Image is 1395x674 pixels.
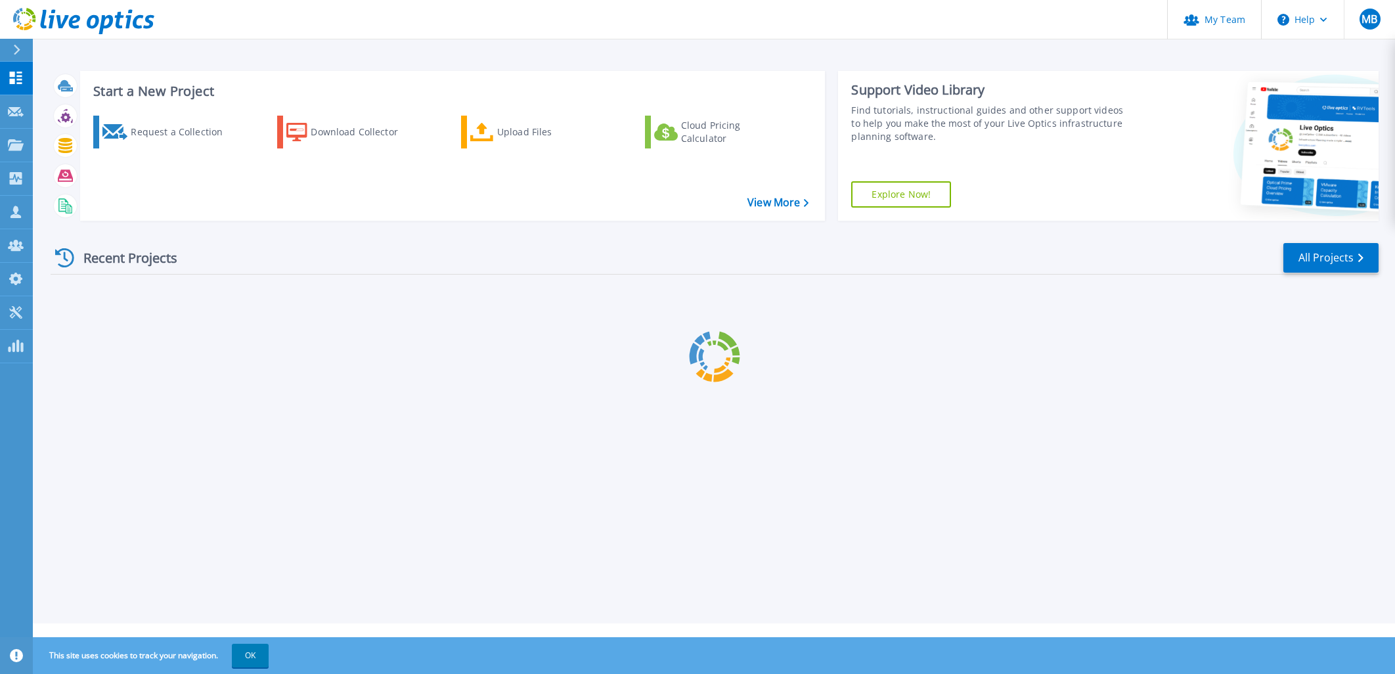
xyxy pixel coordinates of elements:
a: View More [747,196,808,209]
span: This site uses cookies to track your navigation. [36,644,269,667]
button: OK [232,644,269,667]
h3: Start a New Project [93,84,808,99]
a: Request a Collection [93,116,240,148]
div: Download Collector [311,119,416,145]
div: Request a Collection [131,119,236,145]
div: Recent Projects [51,242,195,274]
div: Upload Files [497,119,602,145]
div: Support Video Library [851,81,1128,99]
a: Upload Files [461,116,608,148]
a: Cloud Pricing Calculator [645,116,791,148]
div: Cloud Pricing Calculator [681,119,786,145]
a: All Projects [1283,243,1379,273]
div: Find tutorials, instructional guides and other support videos to help you make the most of your L... [851,104,1128,143]
a: Download Collector [277,116,424,148]
a: Explore Now! [851,181,951,208]
span: MB [1362,14,1377,24]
